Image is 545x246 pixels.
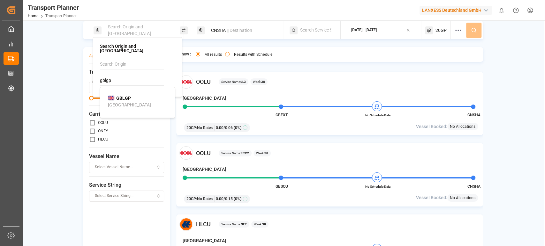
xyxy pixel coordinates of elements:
[241,80,246,83] b: LL3
[196,77,211,86] span: OOLU
[196,220,211,228] span: HLCU
[254,222,266,227] span: Week:
[467,184,480,189] span: CNSHA
[197,125,213,131] span: No Rates
[221,79,246,84] span: Service Name:
[416,123,447,130] span: Vessel Booked:
[435,27,447,34] span: 20GP
[98,137,108,141] label: HLCU
[89,110,164,118] span: Carrier SCAC
[92,80,106,84] label: Min Days
[186,196,197,202] span: 20GP :
[186,125,197,131] span: 20GP :
[183,95,226,102] h4: [GEOGRAPHIC_DATA]
[262,222,266,226] b: 38
[108,101,151,108] div: [GEOGRAPHIC_DATA]
[416,194,447,201] span: Vessel Booked:
[276,113,288,117] span: GBFXT
[28,3,79,12] div: Transport Planner
[116,95,131,100] b: GBLGP
[207,25,276,36] div: CNSHA
[261,80,265,83] b: 38
[216,196,233,202] span: 0.00 / 0.15
[28,14,38,18] a: Home
[360,113,395,118] span: No Schedule Data
[100,44,175,53] h4: Search Origin and [GEOGRAPHIC_DATA]
[100,76,164,85] input: Search POL
[509,3,523,18] button: Help Center
[98,121,108,125] label: OOLU
[95,164,133,170] span: Select Vessel Name...
[197,196,213,202] span: No Rates
[205,53,222,56] label: All results
[234,196,241,202] span: (0%)
[108,24,151,36] span: Search Origin and [GEOGRAPHIC_DATA]
[221,222,247,227] span: Service Name:
[467,113,480,117] span: CNSHA
[179,218,193,231] img: Carrier
[360,184,395,189] span: No Schedule Data
[450,124,475,129] span: No Allocations
[264,151,268,155] b: 38
[98,129,108,133] label: ONEY
[179,75,193,89] img: Carrier
[351,27,377,33] div: [DATE] - [DATE]
[227,28,252,33] span: || Destination
[183,237,226,244] h4: [GEOGRAPHIC_DATA]
[420,4,494,16] button: LANXESS Deutschland GmbH
[89,181,164,189] span: Service String
[253,79,265,84] span: Week:
[108,96,115,101] img: country
[234,53,273,56] label: Results with Schedule
[100,60,164,69] input: Search Origin
[196,149,211,157] span: OOLU
[183,166,226,173] h4: [GEOGRAPHIC_DATA]
[221,151,249,156] span: Service Name:
[275,184,288,189] span: GBSOU
[450,195,475,201] span: No Allocations
[95,193,133,199] span: Select Service String...
[89,96,94,100] span: Minimum
[241,222,247,226] b: NE2
[344,24,417,37] button: [DATE] - [DATE]
[494,3,509,18] button: show 0 new notifications
[179,52,191,57] span: Show :
[234,125,241,131] span: (0%)
[256,151,268,156] span: Week:
[300,25,331,35] input: Search Service String
[420,6,492,15] div: LANXESS Deutschland GmbH
[89,153,164,160] span: Vessel Name
[89,68,164,76] span: Transit Time
[241,151,249,155] b: ECC2
[179,146,193,160] img: Carrier
[216,125,233,131] span: 0.00 / 0.06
